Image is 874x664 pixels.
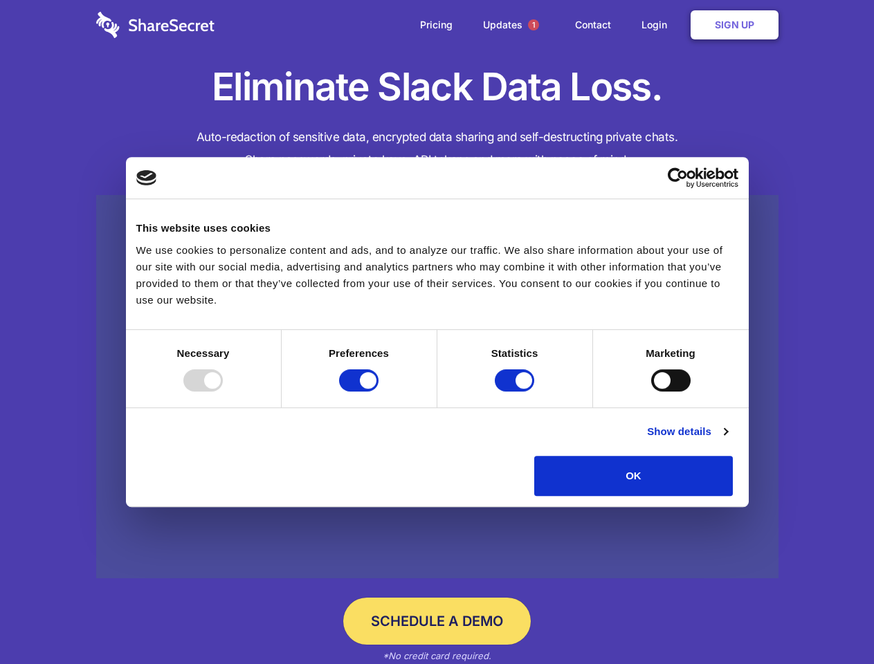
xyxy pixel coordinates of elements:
img: logo-wordmark-white-trans-d4663122ce5f474addd5e946df7df03e33cb6a1c49d2221995e7729f52c070b2.svg [96,12,215,38]
h1: Eliminate Slack Data Loss. [96,62,779,112]
span: 1 [528,19,539,30]
a: Contact [561,3,625,46]
h4: Auto-redaction of sensitive data, encrypted data sharing and self-destructing private chats. Shar... [96,126,779,172]
strong: Statistics [491,347,538,359]
a: Wistia video thumbnail [96,195,779,579]
a: Sign Up [691,10,779,39]
a: Pricing [406,3,466,46]
div: We use cookies to personalize content and ads, and to analyze our traffic. We also share informat... [136,242,738,308]
em: *No credit card required. [383,650,491,661]
button: OK [534,456,733,496]
strong: Marketing [646,347,695,359]
a: Schedule a Demo [343,598,531,645]
strong: Necessary [177,347,230,359]
a: Login [628,3,688,46]
img: logo [136,170,157,185]
div: This website uses cookies [136,220,738,237]
strong: Preferences [329,347,389,359]
a: Show details [647,423,727,440]
a: Usercentrics Cookiebot - opens in a new window [617,167,738,188]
